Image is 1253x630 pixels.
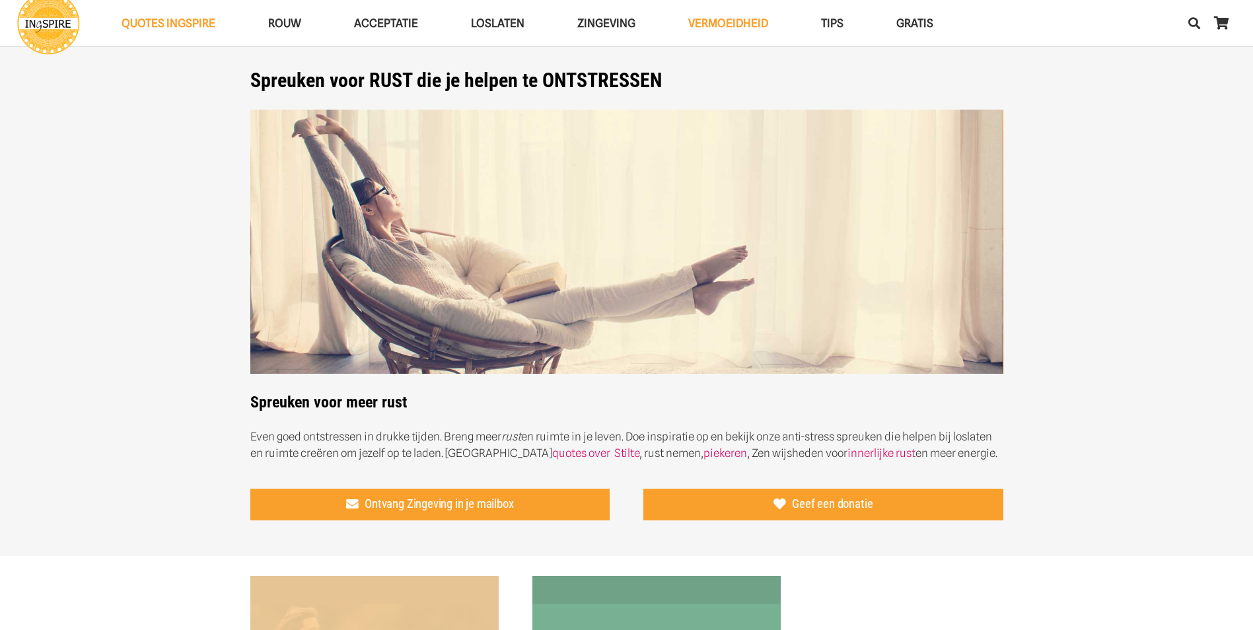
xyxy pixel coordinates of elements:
[365,497,513,512] span: Ontvang Zingeving in je mailbox
[122,17,215,30] span: QUOTES INGSPIRE
[703,446,747,460] a: piekeren
[501,430,521,443] em: rust
[662,7,795,40] a: VERMOEIDHEIDVERMOEIDHEID Menu
[896,17,933,30] span: GRATIS
[847,446,915,460] a: innerlijke rust
[242,7,328,40] a: ROUWROUW Menu
[250,489,610,520] a: Ontvang Zingeving in je mailbox
[95,7,242,40] a: QUOTES INGSPIREQUOTES INGSPIRE Menu
[792,497,873,512] span: Geef een donatie
[250,393,407,411] strong: Spreuken voor meer rust
[688,17,768,30] span: VERMOEIDHEID
[250,69,1003,92] h1: Spreuken voor RUST die je helpen te ONTSTRESSEN
[870,7,960,40] a: GRATISGRATIS Menu
[268,17,301,30] span: ROUW
[1181,7,1207,40] a: Zoeken
[643,489,1003,520] a: Geef een donatie
[445,7,551,40] a: LoslatenLoslaten Menu
[354,17,418,30] span: Acceptatie
[821,17,843,30] span: TIPS
[471,17,524,30] span: Loslaten
[250,110,1003,374] img: Spreuken voor rust om te ontstressen - ingspire.nl
[250,429,1003,462] p: Even goed ontstressen in drukke tijden. Breng meer en ruimte in je leven. Doe inspiratie op en be...
[551,7,662,40] a: ZingevingZingeving Menu
[577,17,635,30] span: Zingeving
[795,7,870,40] a: TIPSTIPS Menu
[552,446,639,460] a: quotes over Stilte
[328,7,445,40] a: AcceptatieAcceptatie Menu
